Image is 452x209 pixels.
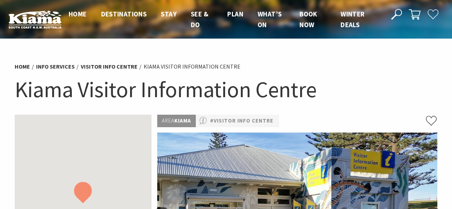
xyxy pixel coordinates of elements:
span: Winter Deals [341,10,364,29]
a: Home [15,63,30,70]
img: Kiama Logo [9,10,61,29]
span: Stay [161,10,177,18]
span: Book now [299,10,317,29]
nav: Main Menu [61,9,383,30]
li: Kiama Visitor Information Centre [144,62,240,71]
span: Destinations [101,10,147,18]
span: Plan [227,10,243,18]
span: Home [69,10,87,18]
a: #Visitor Info Centre [210,116,273,125]
span: Area [162,117,174,124]
a: Visitor Info Centre [81,63,138,70]
h1: Kiama Visitor Information Centre [15,75,438,104]
a: Info Services [36,63,75,70]
p: Kiama [157,115,196,127]
span: What’s On [258,10,282,29]
span: See & Do [191,10,208,29]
